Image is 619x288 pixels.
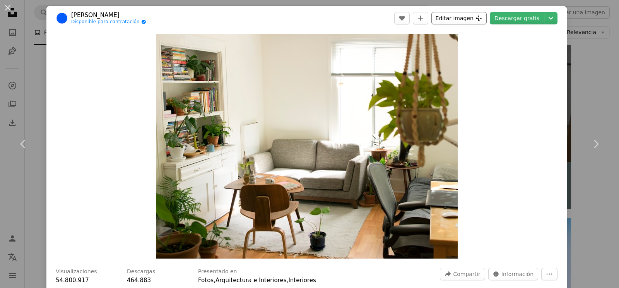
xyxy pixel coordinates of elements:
[71,11,146,19] a: [PERSON_NAME]
[71,19,146,25] a: Disponible para contratación
[488,268,538,280] button: Estadísticas sobre esta imagen
[541,268,557,280] button: Más acciones
[56,12,68,24] img: Ve al perfil de Patrick Perkins
[413,12,428,24] button: Añade a la colección
[440,268,485,280] button: Compartir esta imagen
[156,34,458,259] img: Sofá de dos plazas de tela gris cerca de mesa de madera marrón
[501,268,534,280] span: Información
[287,277,289,284] span: ,
[573,107,619,181] a: Siguiente
[198,268,237,276] h3: Presentado en
[215,277,287,284] a: Arquitectura e Interiores
[156,34,458,259] button: Ampliar en esta imagen
[453,268,480,280] span: Compartir
[214,277,215,284] span: ,
[127,268,155,276] h3: Descargas
[198,277,214,284] a: Fotos
[490,12,544,24] a: Descargar gratis
[394,12,410,24] button: Me gusta
[544,12,557,24] button: Elegir el tamaño de descarga
[56,268,97,276] h3: Visualizaciones
[288,277,316,284] a: Interiores
[431,12,487,24] button: Editar imagen
[56,277,89,284] span: 54.800.917
[127,277,151,284] span: 464.883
